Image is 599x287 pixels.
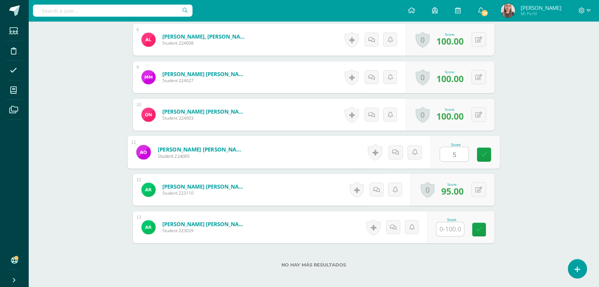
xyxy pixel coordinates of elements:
span: Student 223110 [162,190,247,196]
input: 0-100.0 [436,222,464,236]
span: Student 223029 [162,228,247,234]
input: 0-100.0 [440,147,469,161]
img: 1d067c05c201550e1fe3aed432ad3120.png [501,4,515,18]
img: 50fb01468c717ef28647c917129aa365.png [141,70,156,84]
div: Score: [436,32,464,37]
a: 0 [415,69,430,85]
div: Score: [436,69,464,74]
img: 2083af474cd03be3ac5319615c17e1ca.png [141,220,156,234]
span: Student 224003 [162,115,247,121]
span: Student 224005 [158,153,245,159]
a: [PERSON_NAME] [PERSON_NAME] [162,183,247,190]
div: Score [436,218,467,222]
label: No hay más resultados [133,262,494,268]
span: [PERSON_NAME] [520,4,561,11]
a: 0 [415,31,430,48]
img: bf1c5619a0fda50b3af6abe226fb78ae.png [141,183,156,197]
span: 100.00 [436,35,464,47]
div: Score [440,143,472,147]
a: [PERSON_NAME], [PERSON_NAME] [162,33,247,40]
div: Score: [441,182,464,187]
a: [PERSON_NAME] [PERSON_NAME] [162,108,247,115]
img: df056b538d761cc4f7586f07fa680794.png [136,145,151,159]
span: Mi Perfil [520,11,561,17]
input: Search a user… [33,5,192,17]
img: cee7fd7f7ca3982c524db2b95b9090b6.png [141,33,156,47]
div: Score: [436,107,464,112]
span: 100.00 [436,110,464,122]
a: [PERSON_NAME] [PERSON_NAME] [158,145,245,153]
a: 0 [415,107,430,123]
a: 0 [420,182,435,198]
span: Student 224027 [162,78,247,84]
a: [PERSON_NAME] [PERSON_NAME] [162,70,247,78]
span: 100.00 [436,73,464,85]
span: 29 [481,9,488,17]
span: 95.00 [441,185,464,197]
img: 3eabd908ca9c139e0cc0d2f2dc6097be.png [141,108,156,122]
span: Student 224008 [162,40,247,46]
a: [PERSON_NAME] [PERSON_NAME] [162,220,247,228]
